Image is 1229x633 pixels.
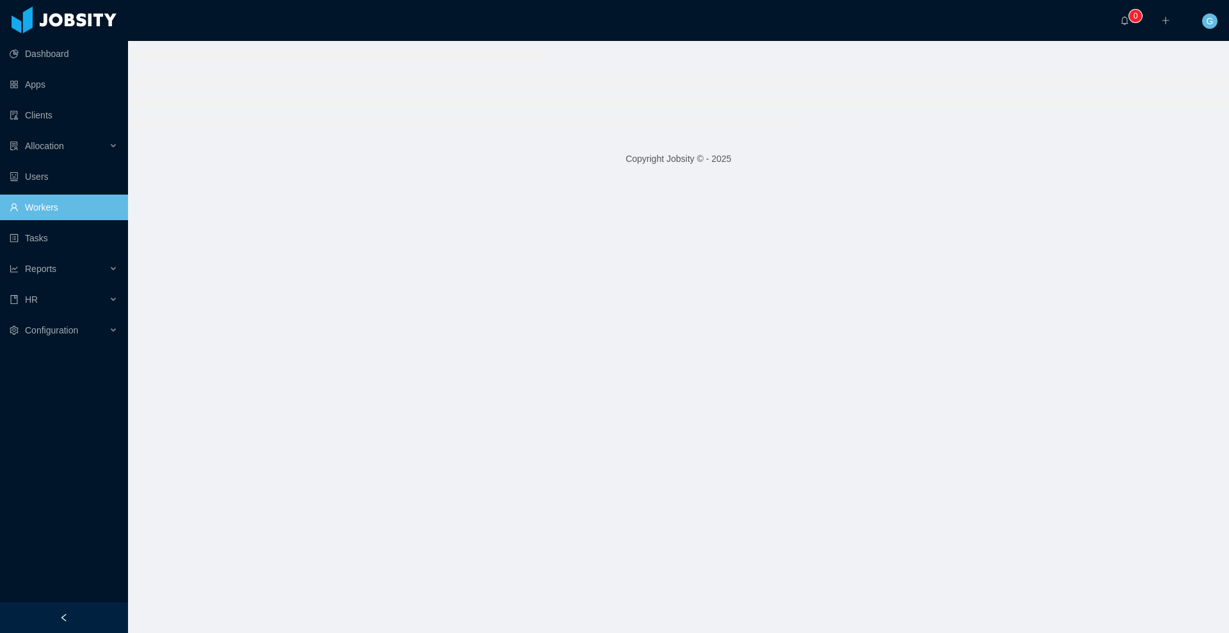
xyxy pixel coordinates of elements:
span: G [1207,13,1214,29]
a: icon: pie-chartDashboard [10,41,118,67]
i: icon: solution [10,141,19,150]
i: icon: line-chart [10,264,19,273]
span: Allocation [25,141,64,151]
sup: 0 [1129,10,1142,22]
a: icon: appstoreApps [10,72,118,97]
a: icon: auditClients [10,102,118,128]
i: icon: plus [1161,16,1170,25]
span: Reports [25,264,56,274]
a: icon: userWorkers [10,195,118,220]
span: Configuration [25,325,78,335]
i: icon: bell [1120,16,1129,25]
i: icon: book [10,295,19,304]
i: icon: setting [10,326,19,335]
a: icon: robotUsers [10,164,118,189]
footer: Copyright Jobsity © - 2025 [128,137,1229,181]
a: icon: profileTasks [10,225,118,251]
span: HR [25,294,38,305]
